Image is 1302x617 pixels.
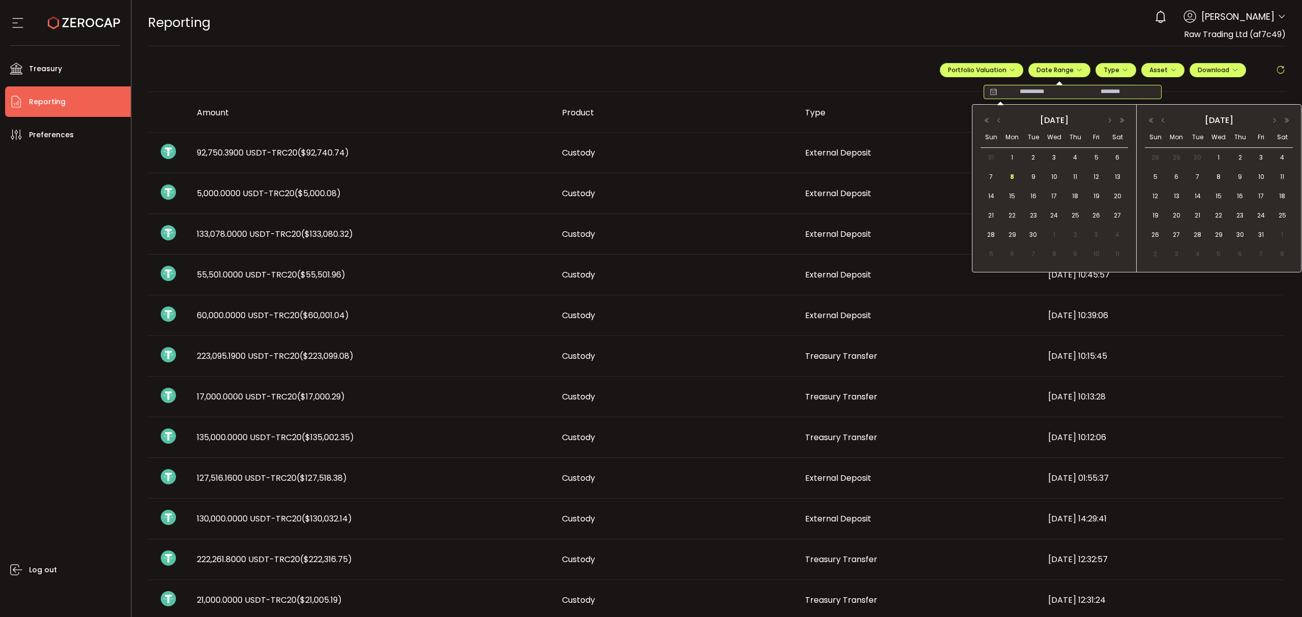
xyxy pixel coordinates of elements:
span: Custody [562,472,595,484]
span: 6 [1234,248,1246,260]
span: 8 [1212,171,1225,183]
div: [DATE] 12:32:57 [1040,553,1283,565]
span: 23 [1234,209,1246,222]
span: 92,750.3900 USDT-TRC20 [197,147,349,159]
span: 9 [1069,248,1081,260]
span: 3 [1090,229,1103,241]
span: 4 [1276,151,1288,164]
span: Treasury Transfer [805,350,877,362]
button: Asset [1141,63,1185,77]
span: 14 [1192,190,1204,202]
span: Date Range [1037,66,1082,74]
span: 22 [1006,209,1018,222]
span: ($223,099.08) [300,350,353,362]
span: 21 [1192,209,1204,222]
th: Sun [981,127,1001,148]
span: 29 [1006,229,1018,241]
span: 20 [1170,209,1182,222]
span: ($222,316.75) [300,553,352,565]
span: 5,000.0000 USDT-TRC20 [197,188,341,199]
span: 1 [1276,229,1288,241]
span: - [1064,87,1078,97]
span: 133,078.0000 USDT-TRC20 [197,228,353,240]
span: 15 [1006,190,1018,202]
span: 1 [1212,151,1225,164]
span: External Deposit [805,269,871,281]
span: 30 [1192,151,1204,164]
span: ($127,518.38) [297,472,347,484]
th: Tue [1023,127,1044,148]
img: usdt_portfolio.svg [161,266,176,281]
button: Date Range [1028,63,1090,77]
span: 2 [1069,229,1081,241]
span: 12 [1149,190,1162,202]
span: 21 [985,209,997,222]
span: 55,501.0000 USDT-TRC20 [197,269,345,281]
span: 29 [1212,229,1225,241]
span: Treasury Transfer [805,594,877,606]
span: 24 [1255,209,1267,222]
img: usdt_portfolio.svg [161,510,176,525]
div: [DATE] 10:15:45 [1040,350,1283,362]
span: 3 [1048,151,1060,164]
span: 10 [1090,248,1103,260]
span: 8 [1048,248,1060,260]
span: 6 [1111,151,1123,164]
img: usdt_portfolio.svg [161,184,176,200]
span: 27 [1170,229,1182,241]
span: 1 [1006,151,1018,164]
span: External Deposit [805,472,871,484]
span: 18 [1069,190,1081,202]
th: Wed [1208,127,1230,148]
span: 11 [1111,248,1123,260]
span: External Deposit [805,188,871,199]
span: Custody [562,513,595,525]
th: Fri [1251,127,1272,148]
th: Sun [1145,127,1166,148]
span: 6 [1170,171,1182,183]
span: 127,516.1600 USDT-TRC20 [197,472,347,484]
span: 15 [1212,190,1225,202]
span: 17,000.0000 USDT-TRC20 [197,391,345,403]
span: 4 [1069,151,1081,164]
span: Treasury Transfer [805,391,877,403]
span: 12 [1090,171,1103,183]
span: 9 [1027,171,1040,183]
span: 8 [1276,248,1288,260]
div: [DATE] 10:12:06 [1040,431,1283,443]
span: ($92,740.74) [298,147,349,159]
span: 26 [1149,229,1162,241]
span: 11 [1276,171,1288,183]
div: [DATE] [1170,113,1267,128]
span: 25 [1276,209,1288,222]
span: 30 [1027,229,1040,241]
span: 23 [1027,209,1040,222]
span: 16 [1027,190,1040,202]
span: Custody [562,350,595,362]
div: Amount [189,107,554,118]
div: [DATE] 12:31:24 [1040,594,1283,606]
span: Log out [29,563,57,577]
span: 2 [1234,151,1246,164]
span: External Deposit [805,228,871,240]
span: 7 [985,171,997,183]
span: Reporting [29,95,66,109]
th: Wed [1044,127,1064,148]
span: Custody [562,594,595,606]
span: 7 [1027,248,1040,260]
span: ($130,032.14) [302,513,352,525]
span: 28 [1149,151,1162,164]
span: ($17,000.29) [297,391,345,403]
span: 130,000.0000 USDT-TRC20 [197,513,352,525]
span: 13 [1111,171,1123,183]
div: Product [554,107,797,118]
span: ($60,001.04) [300,310,349,321]
span: 3 [1170,248,1182,260]
img: usdt_portfolio.svg [161,306,176,322]
span: ($21,005.19) [297,594,342,606]
span: ($55,501.96) [297,269,345,281]
span: Custody [562,228,595,240]
span: 26 [1090,209,1103,222]
span: 5 [985,248,997,260]
th: Thu [1065,127,1086,148]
